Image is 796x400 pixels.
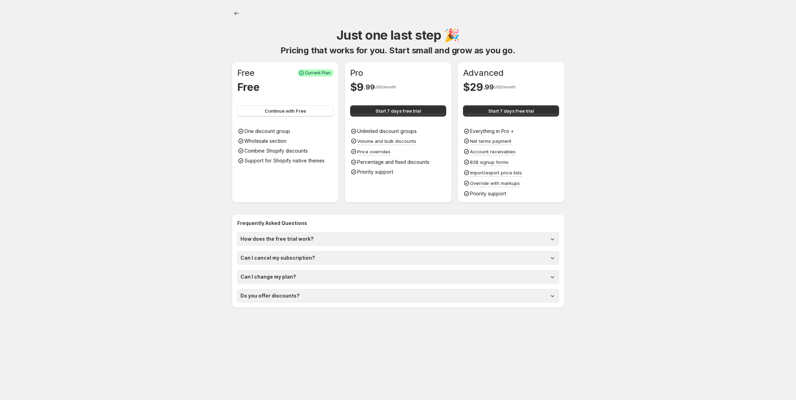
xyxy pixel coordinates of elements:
[305,70,331,76] span: Current Plan
[244,147,308,154] p: Combine Shopify discounts
[244,138,286,145] p: Wholesale section
[240,292,300,299] h1: Do you offer discounts?
[357,159,429,165] span: Percentage and fixed discounts
[265,107,306,114] span: Continue with Free
[463,105,559,116] button: Start 7 days free trial
[237,220,559,227] h2: Frequently Asked Questions
[363,83,374,91] span: . 99
[240,235,314,242] h1: How does the free trial work?
[240,273,296,280] h1: Can I change my plan?
[470,138,511,144] span: Net terms payment
[350,80,363,94] h1: $ 9
[336,27,460,44] h1: Just one last step 🎉
[357,138,416,144] span: Volume and bulk discounts
[375,107,421,114] span: Start 7 days free trial
[357,128,417,134] span: Unlimited discount groups
[280,45,515,56] h1: Pricing that works for you. Start small and grow as you go.
[244,128,290,135] p: One discount group
[244,157,325,164] p: Support for Shopify native themes
[470,149,516,154] span: Account receivables
[470,159,509,165] span: B2B signup forms
[237,67,254,79] h1: Free
[483,83,494,91] span: . 99
[350,105,446,116] button: Start 7 days free trial
[470,170,522,175] span: Import/export price lists
[374,85,396,89] span: USD/month
[470,191,506,196] span: Priority support
[494,85,516,89] span: USD/month
[357,149,390,154] span: Price overrides
[237,105,333,116] button: Continue with Free
[463,67,504,79] h1: Advanced
[463,80,483,94] h1: $ 29
[240,254,315,261] h1: Can I cancel my subscription?
[237,80,260,94] h1: Free
[470,128,514,134] span: Everything in Pro +
[350,67,363,79] h1: Pro
[488,107,534,114] span: Start 7 days free trial
[470,180,520,186] span: Override with markups
[357,169,393,175] span: Priority support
